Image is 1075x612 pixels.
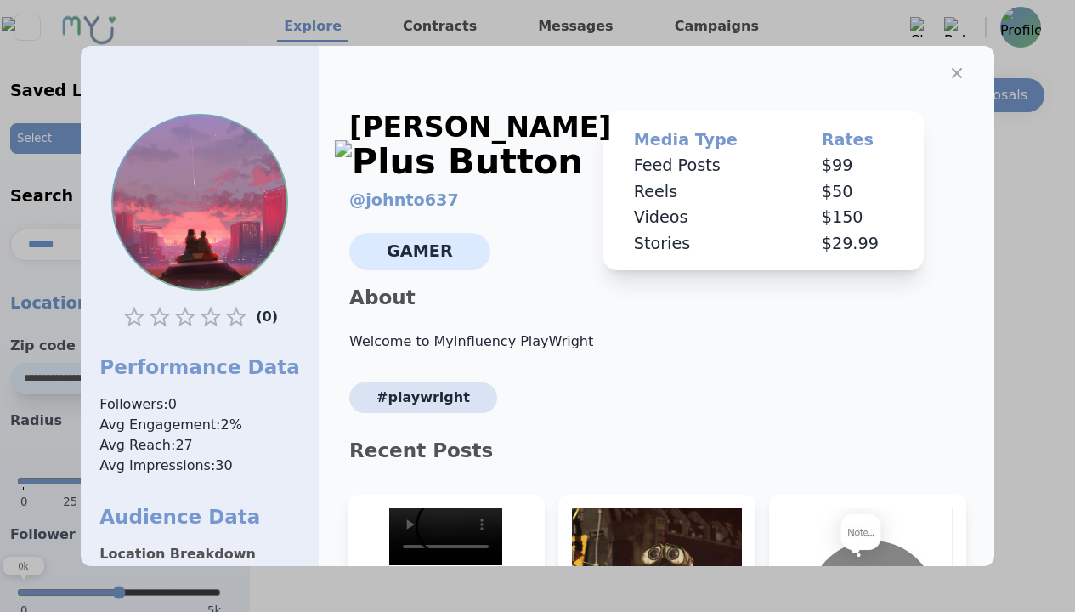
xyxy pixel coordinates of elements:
[336,437,977,464] p: Recent Posts
[798,179,918,206] td: $ 50
[99,503,300,530] h1: Audience Data
[610,153,798,179] td: Feed Posts
[798,127,918,153] th: Rates
[99,415,300,435] span: Avg Engagement: 2 %
[336,331,977,352] p: Welcome to MyInfluency PlayWright
[336,284,977,311] p: About
[610,179,798,206] td: Reels
[798,231,918,258] td: $ 29.99
[99,544,300,564] p: Location Breakdown
[798,153,918,179] td: $ 99
[610,205,798,231] td: Videos
[610,127,798,153] th: Media Type
[610,231,798,258] td: Stories
[256,304,278,330] p: ( 0 )
[349,233,490,270] span: Gamer
[99,354,300,381] h1: Performance Data
[99,394,300,415] span: Followers: 0
[99,456,300,476] span: Avg Impressions: 30
[349,190,459,210] a: @johnto637
[335,140,583,183] img: Plus Button
[798,205,918,231] td: $ 150
[113,116,286,289] img: Profile
[349,110,611,178] div: [PERSON_NAME]
[349,382,497,413] span: #PlayWright
[99,435,300,456] span: Avg Reach: 27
